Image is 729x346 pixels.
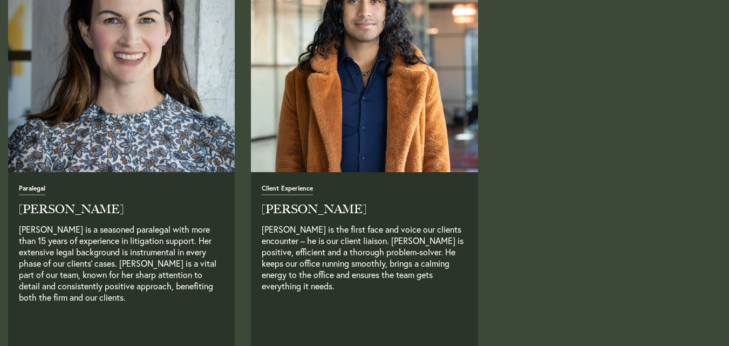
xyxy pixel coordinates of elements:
[19,322,21,333] a: Read Full Bio
[262,322,264,333] a: Read Full Bio
[19,223,224,314] p: [PERSON_NAME] is a seasoned paralegal with more than 15 years of experience in litigation support...
[19,203,224,215] h2: [PERSON_NAME]
[262,185,313,195] span: Client Experience
[262,223,467,314] p: [PERSON_NAME] is the first face and voice our clients encounter – he is our client liaison. [PERS...
[262,203,467,215] h2: [PERSON_NAME]
[19,185,45,195] span: Paralegal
